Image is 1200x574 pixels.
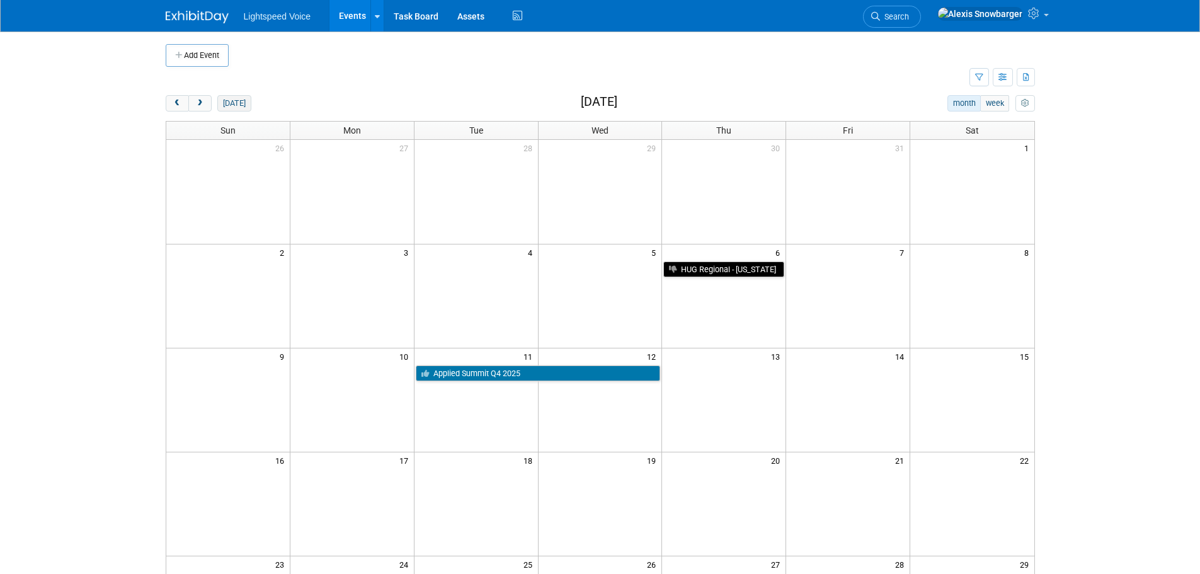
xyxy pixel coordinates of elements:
[966,125,979,135] span: Sat
[188,95,212,112] button: next
[522,348,538,364] span: 11
[522,140,538,156] span: 28
[398,140,414,156] span: 27
[527,244,538,260] span: 4
[522,556,538,572] span: 25
[937,7,1023,21] img: Alexis Snowbarger
[1019,452,1034,468] span: 22
[1019,556,1034,572] span: 29
[894,140,910,156] span: 31
[274,452,290,468] span: 16
[770,348,786,364] span: 13
[274,140,290,156] span: 26
[416,365,661,382] a: Applied Summit Q4 2025
[770,452,786,468] span: 20
[898,244,910,260] span: 7
[774,244,786,260] span: 6
[770,140,786,156] span: 30
[894,556,910,572] span: 28
[591,125,609,135] span: Wed
[894,452,910,468] span: 21
[646,348,661,364] span: 12
[1023,244,1034,260] span: 8
[220,125,236,135] span: Sun
[274,556,290,572] span: 23
[646,452,661,468] span: 19
[166,11,229,23] img: ExhibitDay
[663,261,784,278] a: HUG Regional - [US_STATE]
[166,44,229,67] button: Add Event
[843,125,853,135] span: Fri
[469,125,483,135] span: Tue
[894,348,910,364] span: 14
[1019,348,1034,364] span: 15
[278,244,290,260] span: 2
[398,452,414,468] span: 17
[1023,140,1034,156] span: 1
[581,95,617,109] h2: [DATE]
[522,452,538,468] span: 18
[650,244,661,260] span: 5
[980,95,1009,112] button: week
[947,95,981,112] button: month
[1015,95,1034,112] button: myCustomButton
[217,95,251,112] button: [DATE]
[646,556,661,572] span: 26
[398,556,414,572] span: 24
[716,125,731,135] span: Thu
[166,95,189,112] button: prev
[278,348,290,364] span: 9
[880,12,909,21] span: Search
[770,556,786,572] span: 27
[863,6,921,28] a: Search
[403,244,414,260] span: 3
[343,125,361,135] span: Mon
[646,140,661,156] span: 29
[398,348,414,364] span: 10
[1021,100,1029,108] i: Personalize Calendar
[244,11,311,21] span: Lightspeed Voice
